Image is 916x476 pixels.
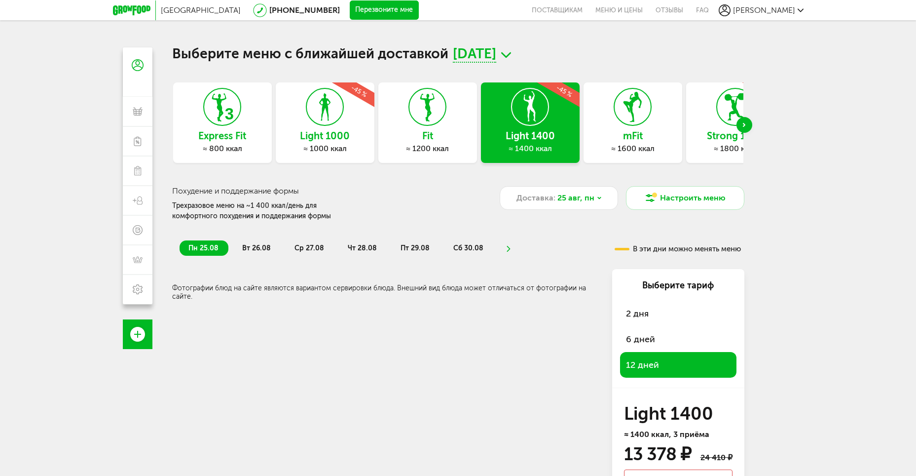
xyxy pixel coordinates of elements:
div: ≈ 800 ккал [173,144,272,154]
button: Перезвоните мне [350,0,419,20]
h3: Похудение и поддержание формы [172,186,477,196]
h3: Strong 1800 [686,130,785,141]
h3: Light 1400 [481,130,580,141]
span: Доставка: [516,192,555,204]
div: ≈ 1800 ккал [686,144,785,154]
span: [DATE] [453,47,496,63]
div: Трехразовое меню на ~1 400 ккал/день для комфортного похудения и поддержания формы [172,200,362,221]
span: 6 дней [626,334,655,345]
div: 13 378 ₽ [624,446,691,462]
h3: Fit [378,130,477,141]
span: 12 дней [626,359,659,370]
h3: Light 1400 [624,406,733,422]
span: чт 28.08 [348,244,377,252]
div: -45 % [313,61,405,121]
span: [PERSON_NAME] [733,5,795,15]
div: ≈ 1200 ккал [378,144,477,154]
span: вт 26.08 [242,244,271,252]
div: 24 410 ₽ [700,453,733,462]
h3: Express Fit [173,130,272,141]
span: пт 29.08 [401,244,430,252]
div: В эти дни можно менять меню [615,245,741,253]
div: ≈ 1600 ккал [584,144,682,154]
div: -45 % [518,61,610,121]
div: ≈ 1400 ккал [481,144,580,154]
h1: Выберите меню с ближайшей доставкой [172,47,744,63]
span: 2 дня [626,308,649,319]
a: [PHONE_NUMBER] [269,5,340,15]
h3: Light 1000 [276,130,374,141]
span: [GEOGRAPHIC_DATA] [161,5,241,15]
div: Фотографии блюд на сайте являются вариантом сервировки блюда. Внешний вид блюда может отличаться ... [172,284,596,301]
span: пн 25.08 [188,244,219,252]
div: Next slide [736,117,752,133]
span: сб 30.08 [453,244,483,252]
button: Настроить меню [626,186,744,210]
span: ≈ 1400 ккал, 3 приёма [624,430,709,439]
h3: mFit [584,130,682,141]
span: ср 27.08 [294,244,324,252]
div: Выберите тариф [620,279,736,292]
div: ≈ 1000 ккал [276,144,374,154]
span: 25 авг, пн [557,192,594,204]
